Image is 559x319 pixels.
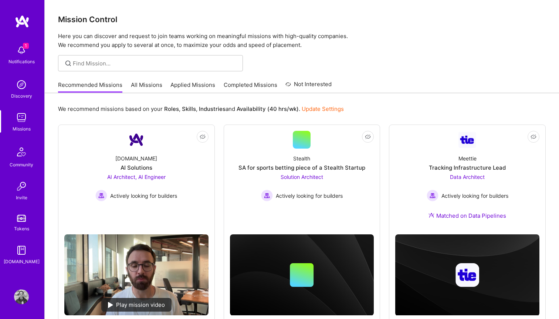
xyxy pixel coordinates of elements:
img: discovery [14,77,29,92]
div: Meettie [458,155,477,162]
a: Update Settings [302,105,344,112]
img: Ateam Purple Icon [428,212,434,218]
div: AI Solutions [121,164,152,172]
a: All Missions [131,81,162,93]
div: Tokens [14,225,29,233]
div: Discovery [11,92,32,100]
b: Availability (40 hrs/wk) [237,105,299,112]
img: guide book [14,243,29,258]
i: icon EyeClosed [531,134,536,140]
a: StealthSA for sports betting piece of a Stealth StartupSolution Architect Actively looking for bu... [230,131,374,220]
div: Community [10,161,33,169]
div: Play mission video [101,298,172,312]
div: [DOMAIN_NAME] [115,155,157,162]
div: Matched on Data Pipelines [428,212,506,220]
div: Stealth [293,155,310,162]
div: SA for sports betting piece of a Stealth Startup [238,164,365,172]
img: Company Logo [128,131,145,149]
img: play [108,302,113,308]
i: icon SearchGrey [64,59,72,68]
a: Completed Missions [224,81,277,93]
b: Roles [164,105,179,112]
span: Data Architect [450,174,485,180]
b: Industries [199,105,226,112]
a: Applied Missions [170,81,215,93]
a: User Avatar [12,289,31,304]
img: cover [395,234,539,316]
img: Invite [14,179,29,194]
a: Company LogoMeettieTracking Infrastructure LeadData Architect Actively looking for buildersActive... [395,131,539,228]
span: AI Architect, AI Engineer [107,174,166,180]
a: Not Interested [285,80,332,93]
input: Find Mission... [73,60,237,67]
span: 1 [23,43,29,49]
span: Actively looking for builders [441,192,508,200]
div: Notifications [9,58,35,65]
h3: Mission Control [58,15,546,24]
img: Actively looking for builders [261,190,273,201]
img: No Mission [64,234,209,315]
div: Invite [16,194,27,201]
img: Company Logo [458,132,476,148]
div: Missions [13,125,31,133]
img: Community [13,143,30,161]
div: [DOMAIN_NAME] [4,258,40,265]
span: Actively looking for builders [276,192,343,200]
p: Here you can discover and request to join teams working on meaningful missions with high-quality ... [58,32,546,50]
p: We recommend missions based on your , , and . [58,105,344,113]
img: Actively looking for builders [427,190,438,201]
img: cover [230,234,374,316]
img: User Avatar [14,289,29,304]
img: Actively looking for builders [95,190,107,201]
img: teamwork [14,110,29,125]
span: Solution Architect [281,174,323,180]
a: Recommended Missions [58,81,122,93]
div: Tracking Infrastructure Lead [429,164,506,172]
a: Company Logo[DOMAIN_NAME]AI SolutionsAI Architect, AI Engineer Actively looking for buildersActiv... [64,131,209,228]
img: bell [14,43,29,58]
img: Company logo [455,263,479,287]
i: icon EyeClosed [365,134,371,140]
b: Skills [182,105,196,112]
i: icon EyeClosed [200,134,206,140]
span: Actively looking for builders [110,192,177,200]
img: logo [15,15,30,28]
img: tokens [17,215,26,222]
